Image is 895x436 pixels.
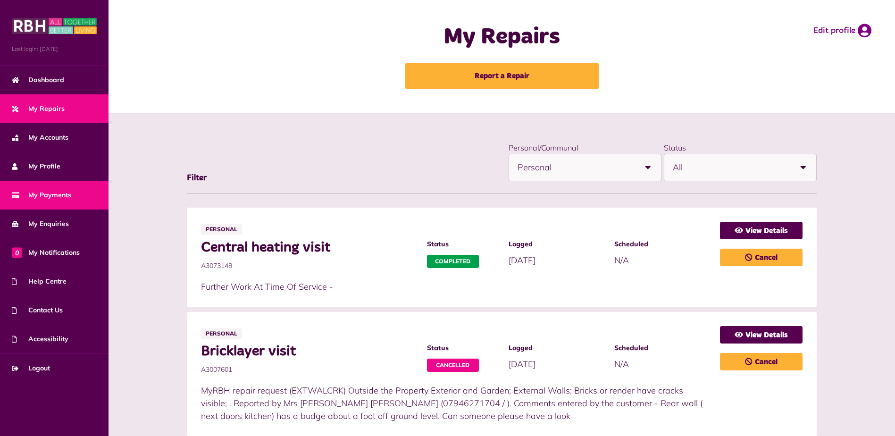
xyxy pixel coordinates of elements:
[201,224,242,235] span: Personal
[187,174,207,182] span: Filter
[509,359,535,369] span: [DATE]
[12,334,68,344] span: Accessibility
[427,255,479,268] span: Completed
[614,239,711,249] span: Scheduled
[427,343,499,353] span: Status
[201,328,242,339] span: Personal
[12,17,97,35] img: MyRBH
[518,154,635,181] span: Personal
[720,249,803,266] a: Cancel
[12,190,71,200] span: My Payments
[12,45,97,53] span: Last login: [DATE]
[201,280,711,293] p: Further Work At Time Of Service -
[427,359,479,372] span: Cancelled
[12,277,67,286] span: Help Centre
[509,255,535,266] span: [DATE]
[12,75,64,85] span: Dashboard
[427,239,499,249] span: Status
[509,343,605,353] span: Logged
[12,219,69,229] span: My Enquiries
[720,222,803,239] a: View Details
[201,365,418,375] span: A3007601
[614,359,629,369] span: N/A
[614,255,629,266] span: N/A
[201,239,418,256] span: Central heating visit
[664,143,686,152] label: Status
[12,363,50,373] span: Logout
[720,353,803,370] a: Cancel
[720,326,803,344] a: View Details
[509,239,605,249] span: Logged
[12,133,68,143] span: My Accounts
[201,384,711,422] p: MyRBH repair request (EXTWALCRK) Outside the Property Exterior and Garden; External Walls; Bricks...
[12,161,60,171] span: My Profile
[813,24,871,38] a: Edit profile
[614,343,711,353] span: Scheduled
[509,143,578,152] label: Personal/Communal
[12,305,63,315] span: Contact Us
[201,261,418,271] span: A3073148
[315,24,689,51] h1: My Repairs
[12,248,80,258] span: My Notifications
[673,154,790,181] span: All
[12,247,22,258] span: 0
[405,63,599,89] a: Report a Repair
[201,343,418,360] span: Bricklayer visit
[12,104,65,114] span: My Repairs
